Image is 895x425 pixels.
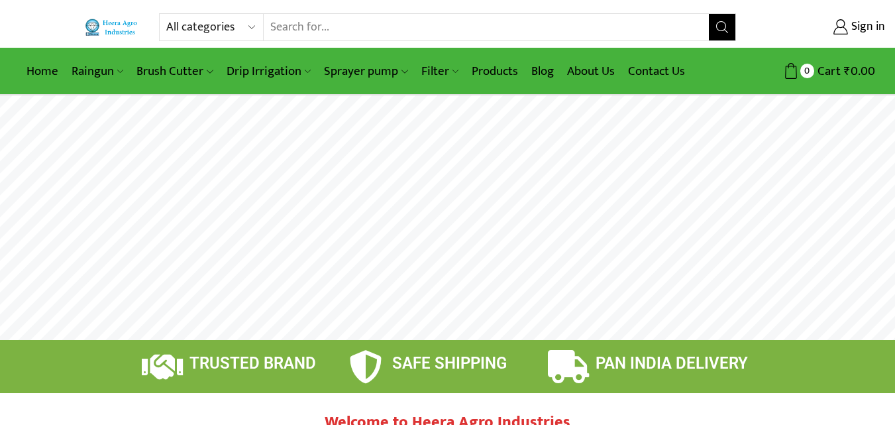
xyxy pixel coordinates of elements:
span: PAN INDIA DELIVERY [596,354,748,373]
a: Blog [525,56,560,87]
span: Sign in [848,19,885,36]
a: About Us [560,56,621,87]
a: Sign in [756,15,885,39]
a: Sprayer pump [317,56,414,87]
a: Products [465,56,525,87]
span: ₹ [844,61,851,82]
a: 0 Cart ₹0.00 [749,59,875,84]
a: Contact Us [621,56,692,87]
a: Raingun [65,56,130,87]
a: Brush Cutter [130,56,219,87]
input: Search for... [264,14,708,40]
a: Drip Irrigation [220,56,317,87]
span: Cart [814,62,841,80]
span: 0 [800,64,814,78]
a: Home [20,56,65,87]
button: Search button [709,14,735,40]
bdi: 0.00 [844,61,875,82]
a: Filter [415,56,465,87]
span: TRUSTED BRAND [189,354,316,373]
span: SAFE SHIPPING [392,354,507,373]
